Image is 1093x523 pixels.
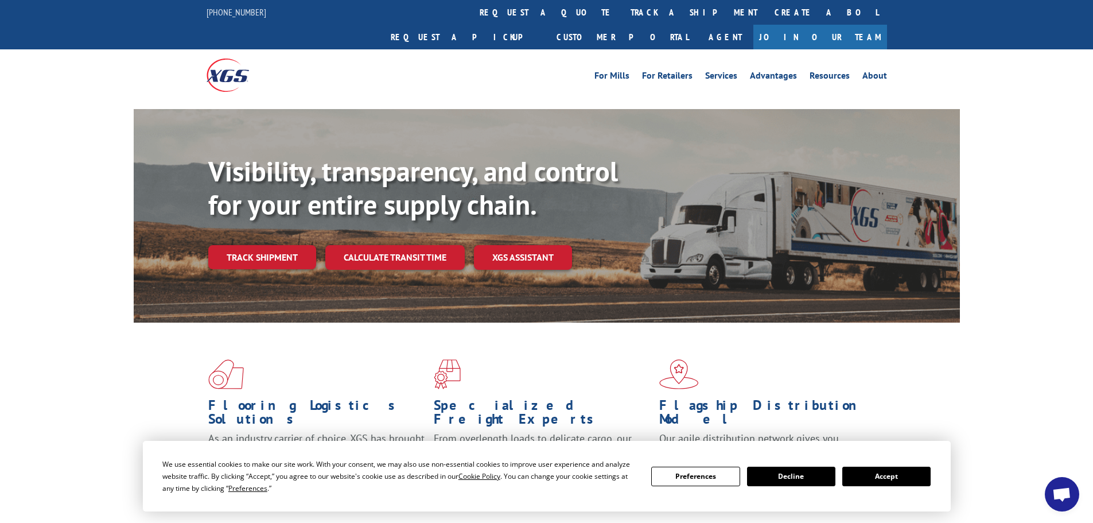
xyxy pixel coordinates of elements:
[1045,477,1079,512] div: Open chat
[750,71,797,84] a: Advantages
[753,25,887,49] a: Join Our Team
[382,25,548,49] a: Request a pickup
[207,6,266,18] a: [PHONE_NUMBER]
[659,432,870,459] span: Our agile distribution network gives you nationwide inventory management on demand.
[747,467,835,486] button: Decline
[228,483,267,493] span: Preferences
[810,71,850,84] a: Resources
[642,71,693,84] a: For Retailers
[705,71,737,84] a: Services
[208,432,425,472] span: As an industry carrier of choice, XGS has brought innovation and dedication to flooring logistics...
[474,245,572,270] a: XGS ASSISTANT
[162,458,637,494] div: We use essential cookies to make our site work. With your consent, we may also use non-essential ...
[651,467,740,486] button: Preferences
[434,398,651,432] h1: Specialized Freight Experts
[208,398,425,432] h1: Flooring Logistics Solutions
[659,398,876,432] h1: Flagship Distribution Model
[434,432,651,483] p: From overlength loads to delicate cargo, our experienced staff knows the best way to move your fr...
[594,71,629,84] a: For Mills
[659,359,699,389] img: xgs-icon-flagship-distribution-model-red
[208,359,244,389] img: xgs-icon-total-supply-chain-intelligence-red
[208,245,316,269] a: Track shipment
[862,71,887,84] a: About
[325,245,465,270] a: Calculate transit time
[842,467,931,486] button: Accept
[697,25,753,49] a: Agent
[548,25,697,49] a: Customer Portal
[143,441,951,512] div: Cookie Consent Prompt
[458,471,500,481] span: Cookie Policy
[208,153,618,222] b: Visibility, transparency, and control for your entire supply chain.
[434,359,461,389] img: xgs-icon-focused-on-flooring-red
